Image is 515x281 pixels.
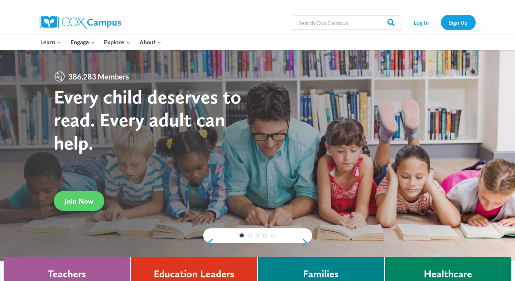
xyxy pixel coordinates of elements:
[104,37,130,47] span: Explore
[71,37,95,47] span: Engage
[271,233,275,238] a: 5
[54,85,241,154] strong: Every child deserves to read. Every adult can help.
[48,268,86,280] h4: Teachers
[65,71,132,82] span: 386,283 Members
[40,16,121,29] img: Cox Campus
[256,233,260,238] a: 3
[203,238,214,247] a: previous
[36,34,166,50] nav: Primary Navigation
[240,233,244,238] a: 1
[54,191,104,211] a: Join Now
[303,268,339,280] h4: Families
[301,238,312,247] a: next
[140,37,161,47] span: About
[65,197,93,205] span: Join Now
[424,268,472,280] h4: Healthcare
[203,235,312,250] div: content slider buttons
[441,15,476,30] a: Sign Up
[154,268,234,280] h4: Education Leaders
[406,15,476,30] nav: Secondary Navigation
[263,233,267,238] a: 4
[406,15,437,30] a: Log In
[40,37,61,47] span: Learn
[248,233,252,238] a: 2
[293,15,402,30] input: Search Cox Campus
